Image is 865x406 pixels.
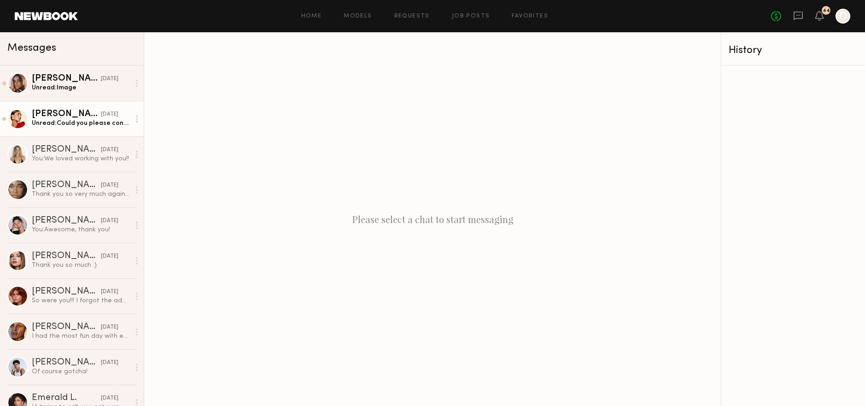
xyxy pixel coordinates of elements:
div: [PERSON_NAME] [32,110,101,119]
div: [DATE] [101,75,118,83]
a: D [836,9,850,24]
div: [DATE] [101,288,118,296]
div: You: We loved working with you!! [32,154,130,163]
a: Home [301,13,322,19]
div: So were you!!! I forgot the add the manicure to the expenses, is there a way to reimburse it stil... [32,296,130,305]
div: [DATE] [101,217,118,225]
div: Unread: Image [32,83,130,92]
div: [DATE] [101,146,118,154]
div: History [729,45,858,56]
div: Thank you so much :) [32,261,130,270]
a: Job Posts [452,13,490,19]
div: [PERSON_NAME] [32,323,101,332]
div: Of course gotcha! [32,367,130,376]
div: [PERSON_NAME] [32,252,101,261]
div: [PERSON_NAME] [32,74,101,83]
div: You: Awesome, thank you! [32,225,130,234]
div: 44 [823,8,830,13]
div: [PERSON_NAME] [32,181,101,190]
a: Favorites [512,13,548,19]
div: Thank you so very much again for having me! x [32,190,130,199]
div: [PERSON_NAME] [32,216,101,225]
div: [DATE] [101,110,118,119]
div: Unread: Could you please confirm the rate for this particular project ✨ [32,119,130,128]
div: Emerald L. [32,394,101,403]
div: [DATE] [101,394,118,403]
div: [DATE] [101,181,118,190]
div: [DATE] [101,252,118,261]
div: [PERSON_NAME] [32,358,101,367]
div: [DATE] [101,323,118,332]
a: Requests [394,13,430,19]
span: Messages [7,43,56,53]
div: [PERSON_NAME] [32,287,101,296]
div: [DATE] [101,359,118,367]
div: Please select a chat to start messaging [144,32,721,406]
div: [PERSON_NAME] [32,145,101,154]
div: I had the most fun day with everyone! Thank you so much for having me. You guys are so amazing an... [32,332,130,341]
a: Models [344,13,372,19]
